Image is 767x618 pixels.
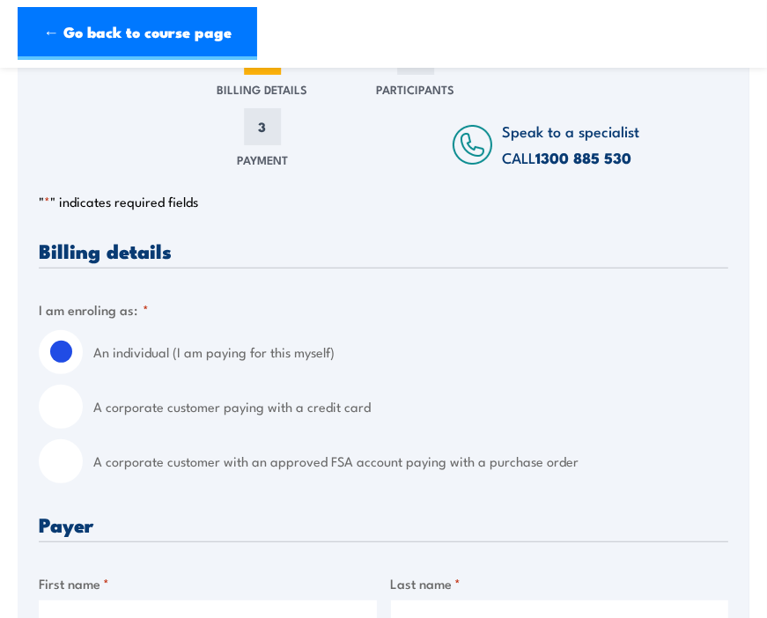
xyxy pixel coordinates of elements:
[18,7,257,60] a: ← Go back to course page
[39,299,149,320] legend: I am enroling as:
[39,514,728,534] h3: Payer
[244,108,281,145] span: 3
[237,151,288,168] span: Payment
[502,120,639,168] span: Speak to a specialist CALL
[93,439,728,483] label: A corporate customer with an approved FSA account paying with a purchase order
[93,385,728,429] label: A corporate customer paying with a credit card
[391,573,729,593] label: Last name
[39,193,728,210] p: " " indicates required fields
[376,80,454,98] span: Participants
[39,573,377,593] label: First name
[39,240,728,261] h3: Billing details
[535,146,631,169] a: 1300 885 530
[217,80,307,98] span: Billing Details
[93,330,728,374] label: An individual (I am paying for this myself)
